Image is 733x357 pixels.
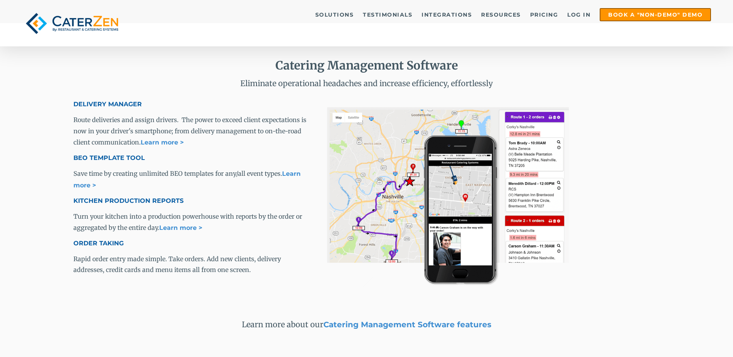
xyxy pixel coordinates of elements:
[159,224,202,231] a: Learn more >
[73,170,301,189] a: Learn more >
[73,114,309,148] p: Route deliveries and assign drivers. The power to exceed client expectations is now in your drive...
[526,9,562,20] a: Pricing
[73,197,184,204] span: KITCHEN PRODUCTION REPORTS
[240,78,493,88] span: Eliminate operational headaches and increase efficiency, effortlessly
[311,9,358,20] a: Solutions
[563,9,594,20] a: Log in
[140,8,711,21] div: Navigation Menu
[141,139,184,146] a: Learn more >
[418,9,476,20] a: Integrations
[73,253,309,276] p: Rapid order entry made simple. Take orders. Add new clients, delivery addresses, credit cards and...
[359,9,416,20] a: Testimonials
[73,170,301,189] span: Save time by creating unlimited BEO templates for any/all event types.
[477,9,525,20] a: Resources
[600,8,711,21] a: Book a "Non-Demo" Demo
[323,320,492,329] a: Catering Management Software features
[73,154,145,161] strong: BEO TEMPLATE TOOL
[73,240,124,247] span: ORDER TAKING
[22,8,122,39] img: caterzen
[73,100,142,108] span: DELIVERY MANAGER
[276,58,458,73] span: Catering Management Software
[73,212,302,231] span: Turn your kitchen into a production powerhouse with reports by the order or aggregated by the ent...
[324,101,574,287] img: bbq-delivery-software
[242,320,492,329] span: Learn more about our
